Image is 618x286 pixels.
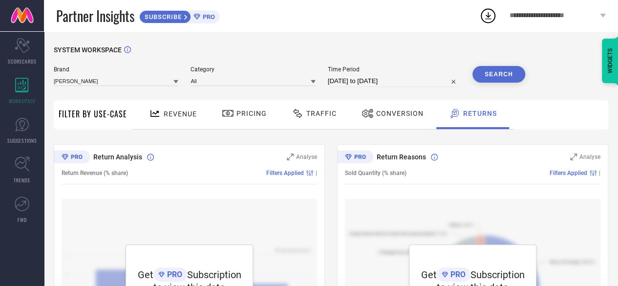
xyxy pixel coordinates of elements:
[345,170,406,176] span: Sold Quantity (% share)
[463,110,497,117] span: Returns
[377,153,426,161] span: Return Reasons
[470,269,525,281] span: Subscription
[138,269,153,281] span: Get
[306,110,337,117] span: Traffic
[472,66,525,83] button: Search
[165,270,182,279] span: PRO
[599,170,600,176] span: |
[550,170,587,176] span: Filters Applied
[236,110,267,117] span: Pricing
[164,110,197,118] span: Revenue
[328,66,460,73] span: Time Period
[9,97,36,105] span: WORKSPACE
[139,8,220,23] a: SUBSCRIBEPRO
[54,151,90,165] div: Premium
[54,46,122,54] span: SYSTEM WORKSPACE
[14,176,30,184] span: TRENDS
[376,110,424,117] span: Conversion
[56,6,134,26] span: Partner Insights
[187,269,241,281] span: Subscription
[93,153,142,161] span: Return Analysis
[266,170,304,176] span: Filters Applied
[328,75,460,87] input: Select time period
[59,108,127,120] span: Filter By Use-Case
[54,66,178,73] span: Brand
[570,154,577,160] svg: Zoom
[296,154,317,160] span: Analyse
[421,269,437,281] span: Get
[62,170,128,176] span: Return Revenue (% share)
[287,154,294,160] svg: Zoom
[579,154,600,160] span: Analyse
[316,170,317,176] span: |
[140,13,184,21] span: SUBSCRIBE
[7,137,37,144] span: SUGGESTIONS
[337,151,373,165] div: Premium
[479,7,497,24] div: Open download list
[8,58,37,65] span: SCORECARDS
[18,216,27,223] span: FWD
[448,270,466,279] span: PRO
[191,66,315,73] span: Category
[200,13,215,21] span: PRO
